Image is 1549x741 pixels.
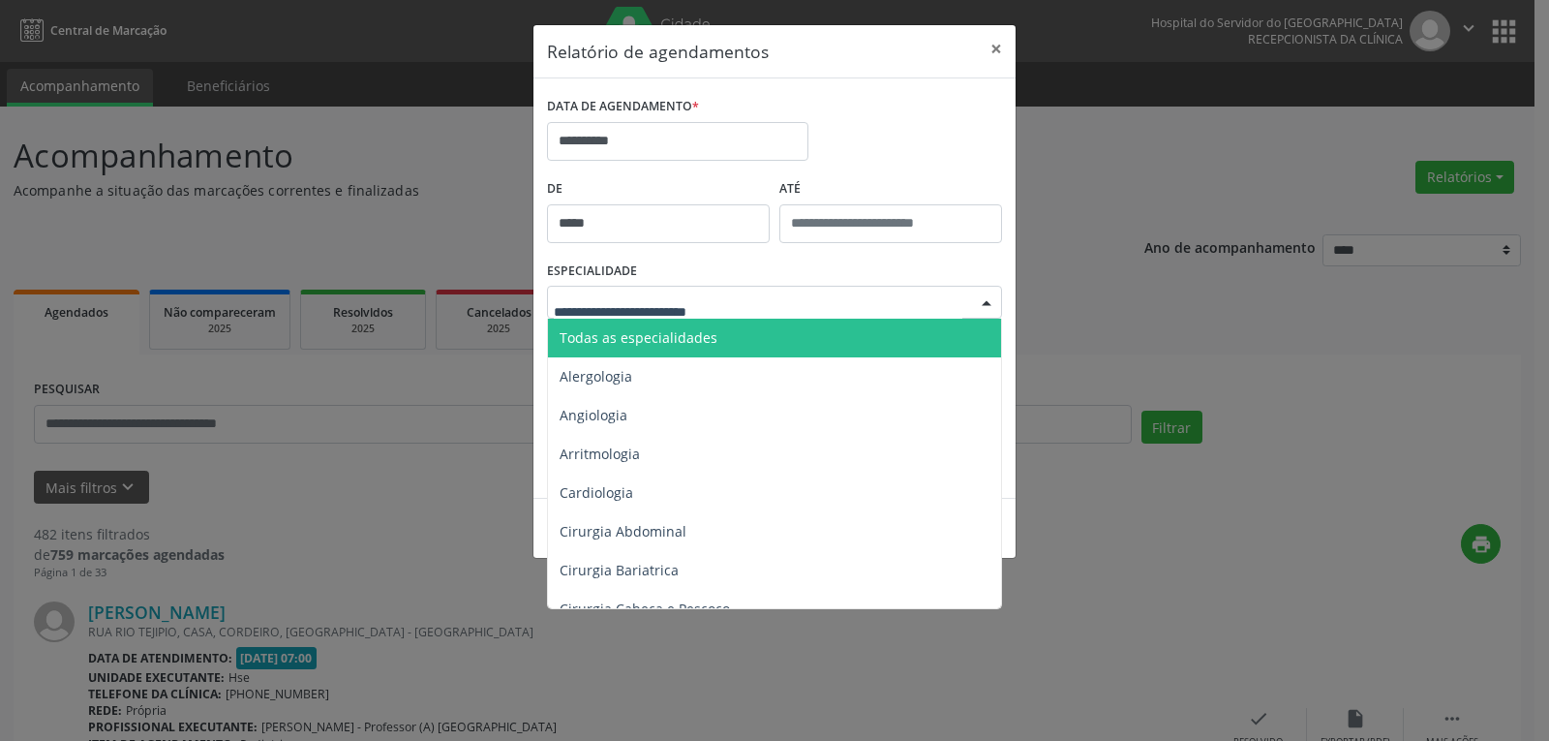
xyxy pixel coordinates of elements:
[560,328,717,347] span: Todas as especialidades
[547,174,770,204] label: De
[560,522,686,540] span: Cirurgia Abdominal
[560,445,640,463] span: Arritmologia
[560,561,679,579] span: Cirurgia Bariatrica
[560,406,627,424] span: Angiologia
[547,39,769,64] h5: Relatório de agendamentos
[560,367,632,386] span: Alergologia
[547,257,637,287] label: ESPECIALIDADE
[977,25,1016,73] button: Close
[779,174,1002,204] label: ATÉ
[547,92,699,122] label: DATA DE AGENDAMENTO
[560,600,730,618] span: Cirurgia Cabeça e Pescoço
[560,483,633,502] span: Cardiologia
